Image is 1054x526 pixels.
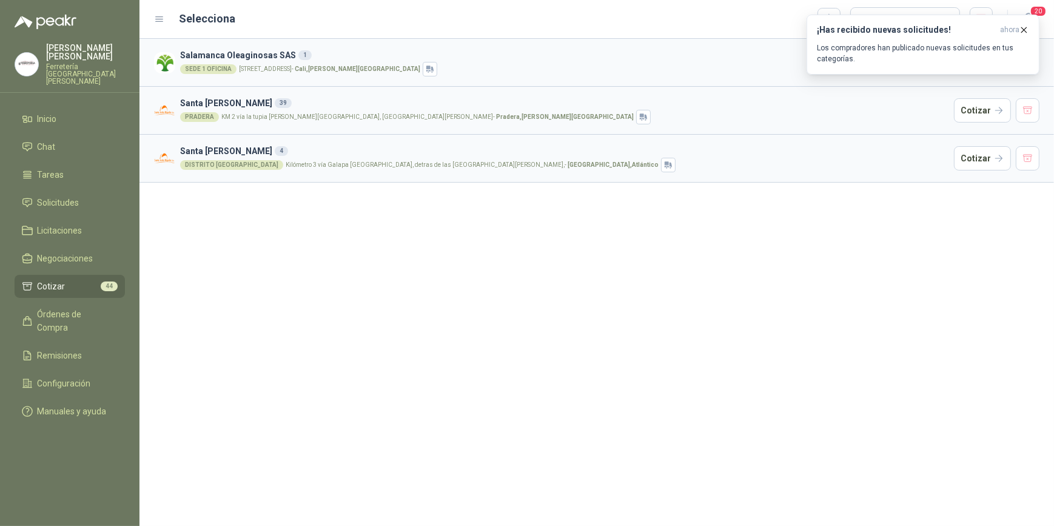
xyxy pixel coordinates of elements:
[46,44,125,61] p: [PERSON_NAME] [PERSON_NAME]
[38,196,79,209] span: Solicitudes
[850,7,960,32] button: Cargar cotizaciones
[15,163,125,186] a: Tareas
[15,15,76,29] img: Logo peakr
[154,148,175,169] img: Company Logo
[180,10,236,27] h2: Selecciona
[15,344,125,367] a: Remisiones
[298,50,312,60] div: 1
[286,162,659,168] p: Kilómetro 3 vía Galapa [GEOGRAPHIC_DATA], detras de las [GEOGRAPHIC_DATA][PERSON_NAME], -
[295,66,420,72] strong: Cali , [PERSON_NAME][GEOGRAPHIC_DATA]
[15,53,38,76] img: Company Logo
[46,63,125,85] p: Ferretería [GEOGRAPHIC_DATA][PERSON_NAME]
[38,377,91,390] span: Configuración
[817,25,995,35] h3: ¡Has recibido nuevas solicitudes!
[954,146,1011,170] button: Cotizar
[15,135,125,158] a: Chat
[239,66,420,72] p: [STREET_ADDRESS] -
[38,308,113,334] span: Órdenes de Compra
[817,42,1029,64] p: Los compradores han publicado nuevas solicitudes en tus categorías.
[15,247,125,270] a: Negociaciones
[15,372,125,395] a: Configuración
[154,52,175,73] img: Company Logo
[180,144,949,158] h3: Santa [PERSON_NAME]
[38,405,107,418] span: Manuales y ayuda
[275,98,292,108] div: 39
[38,168,64,181] span: Tareas
[15,107,125,130] a: Inicio
[154,100,175,121] img: Company Logo
[180,49,949,62] h3: Salamanca Oleaginosas SAS
[38,112,57,126] span: Inicio
[15,219,125,242] a: Licitaciones
[15,303,125,339] a: Órdenes de Compra
[180,64,237,74] div: SEDE 1 OFICINA
[568,161,659,168] strong: [GEOGRAPHIC_DATA] , Atlántico
[180,160,283,170] div: DISTRITO [GEOGRAPHIC_DATA]
[101,282,118,291] span: 44
[38,280,65,293] span: Cotizar
[1018,8,1039,30] button: 20
[496,113,634,120] strong: Pradera , [PERSON_NAME][GEOGRAPHIC_DATA]
[954,98,1011,123] button: Cotizar
[15,275,125,298] a: Cotizar44
[38,252,93,265] span: Negociaciones
[38,140,56,153] span: Chat
[38,349,82,362] span: Remisiones
[15,191,125,214] a: Solicitudes
[221,114,634,120] p: KM 2 vía la tupia [PERSON_NAME][GEOGRAPHIC_DATA], [GEOGRAPHIC_DATA][PERSON_NAME] -
[180,96,949,110] h3: Santa [PERSON_NAME]
[180,112,219,122] div: PRADERA
[1000,25,1019,35] span: ahora
[807,15,1039,75] button: ¡Has recibido nuevas solicitudes!ahora Los compradores han publicado nuevas solicitudes en tus ca...
[1030,5,1047,17] span: 20
[275,146,288,156] div: 4
[15,400,125,423] a: Manuales y ayuda
[38,224,82,237] span: Licitaciones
